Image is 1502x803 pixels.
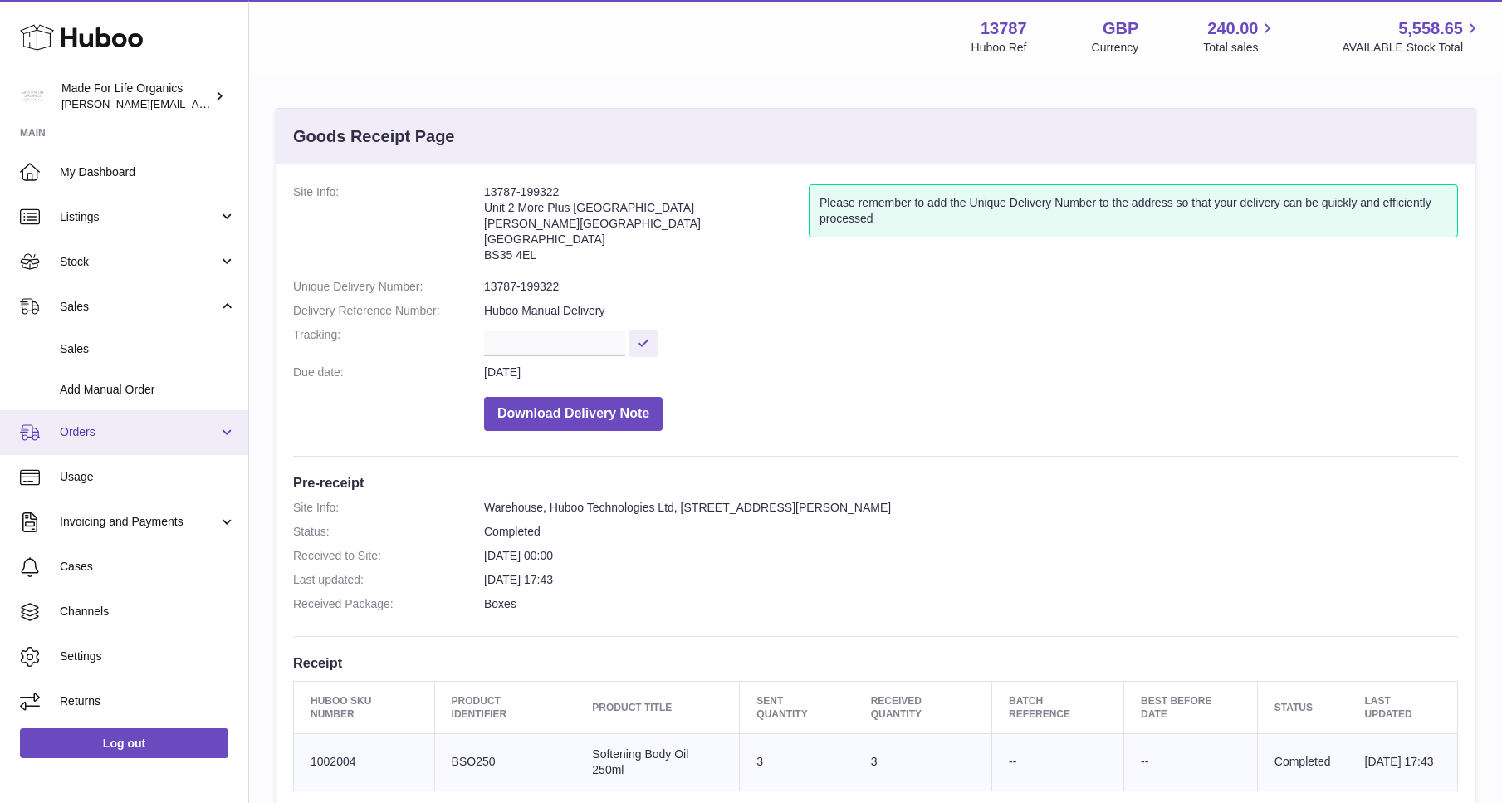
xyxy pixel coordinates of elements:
h3: Goods Receipt Page [293,125,455,148]
strong: 13787 [981,17,1027,40]
span: Usage [60,469,236,485]
th: Last updated [1348,681,1458,733]
span: My Dashboard [60,164,236,180]
span: [PERSON_NAME][EMAIL_ADDRESS][PERSON_NAME][DOMAIN_NAME] [61,97,422,110]
td: 1002004 [294,733,435,791]
td: [DATE] 17:43 [1348,733,1458,791]
dd: [DATE] [484,365,1458,380]
dd: Warehouse, Huboo Technologies Ltd, [STREET_ADDRESS][PERSON_NAME] [484,500,1458,516]
td: 3 [740,733,854,791]
th: Sent Quantity [740,681,854,733]
div: Huboo Ref [971,40,1027,56]
th: Best Before Date [1124,681,1258,733]
dt: Site Info: [293,184,484,271]
span: Settings [60,649,236,664]
span: Stock [60,254,218,270]
div: Made For Life Organics [61,81,211,112]
h3: Receipt [293,654,1458,672]
td: Completed [1257,733,1348,791]
td: 3 [854,733,991,791]
a: Log out [20,728,228,758]
th: Batch Reference [992,681,1124,733]
td: -- [992,733,1124,791]
address: 13787-199322 Unit 2 More Plus [GEOGRAPHIC_DATA] [PERSON_NAME][GEOGRAPHIC_DATA] [GEOGRAPHIC_DATA] ... [484,184,809,271]
span: Add Manual Order [60,382,236,398]
span: 240.00 [1207,17,1258,40]
img: geoff.winwood@madeforlifeorganics.com [20,84,45,109]
th: Product title [575,681,740,733]
button: Download Delivery Note [484,397,663,431]
dt: Last updated: [293,572,484,588]
dd: Completed [484,524,1458,540]
dd: Boxes [484,596,1458,612]
td: Softening Body Oil 250ml [575,733,740,791]
dt: Site Info: [293,500,484,516]
span: Sales [60,299,218,315]
span: Listings [60,209,218,225]
strong: GBP [1103,17,1138,40]
span: Channels [60,604,236,619]
dd: [DATE] 17:43 [484,572,1458,588]
dt: Received Package: [293,596,484,612]
dt: Tracking: [293,327,484,356]
span: Cases [60,559,236,575]
th: Status [1257,681,1348,733]
div: Currency [1092,40,1139,56]
dt: Unique Delivery Number: [293,279,484,295]
dd: 13787-199322 [484,279,1458,295]
td: -- [1124,733,1258,791]
dt: Delivery Reference Number: [293,303,484,319]
span: AVAILABLE Stock Total [1342,40,1482,56]
th: Received Quantity [854,681,991,733]
span: Sales [60,341,236,357]
div: Please remember to add the Unique Delivery Number to the address so that your delivery can be qui... [809,184,1458,237]
span: Orders [60,424,218,440]
span: 5,558.65 [1398,17,1463,40]
dt: Received to Site: [293,548,484,564]
td: BSO250 [434,733,575,791]
dt: Due date: [293,365,484,380]
th: Product Identifier [434,681,575,733]
dt: Status: [293,524,484,540]
th: Huboo SKU Number [294,681,435,733]
a: 5,558.65 AVAILABLE Stock Total [1342,17,1482,56]
span: Returns [60,693,236,709]
dd: Huboo Manual Delivery [484,303,1458,319]
span: Total sales [1203,40,1277,56]
dd: [DATE] 00:00 [484,548,1458,564]
a: 240.00 Total sales [1203,17,1277,56]
span: Invoicing and Payments [60,514,218,530]
h3: Pre-receipt [293,473,1458,492]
